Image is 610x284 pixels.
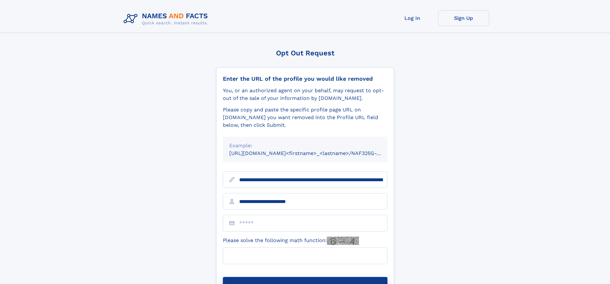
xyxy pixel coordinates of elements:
[438,10,489,26] a: Sign Up
[223,87,387,102] div: You, or an authorized agent on your behalf, may request to opt-out of the sale of your informatio...
[223,75,387,82] div: Enter the URL of the profile you would like removed
[223,106,387,129] div: Please copy and paste the specific profile page URL on [DOMAIN_NAME] you want removed into the Pr...
[121,10,213,28] img: Logo Names and Facts
[229,142,381,150] div: Example:
[229,150,400,156] small: [URL][DOMAIN_NAME]<firstname>_<lastname>/NAF325G-xxxxxxxx
[387,10,438,26] a: Log In
[223,237,359,245] label: Please solve the following math function:
[216,49,394,57] div: Opt Out Request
